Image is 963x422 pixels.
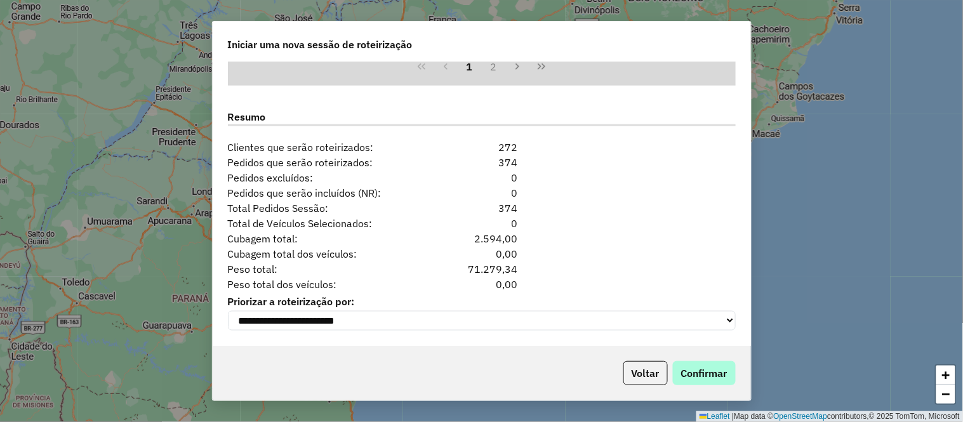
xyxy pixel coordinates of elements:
[700,412,730,421] a: Leaflet
[220,231,438,246] span: Cubagem total:
[228,37,413,52] span: Iniciar uma nova sessão de roteirização
[774,412,828,421] a: OpenStreetMap
[228,294,736,309] label: Priorizar a roteirização por:
[438,185,525,201] div: 0
[623,361,668,385] button: Voltar
[220,277,438,292] span: Peso total dos veículos:
[220,185,438,201] span: Pedidos que serão incluídos (NR):
[220,216,438,231] span: Total de Veículos Selecionados:
[228,109,736,126] label: Resumo
[220,155,438,170] span: Pedidos que serão roteirizados:
[438,155,525,170] div: 374
[220,140,438,155] span: Clientes que serão roteirizados:
[438,216,525,231] div: 0
[438,246,525,261] div: 0,00
[438,261,525,277] div: 71.279,34
[942,367,950,383] span: +
[936,366,955,385] a: Zoom in
[220,201,438,216] span: Total Pedidos Sessão:
[529,55,554,79] button: Last Page
[438,201,525,216] div: 374
[438,170,525,185] div: 0
[438,277,525,292] div: 0,00
[458,55,482,79] button: 1
[936,385,955,404] a: Zoom out
[438,140,525,155] div: 272
[220,261,438,277] span: Peso total:
[505,55,529,79] button: Next Page
[482,55,506,79] button: 2
[673,361,736,385] button: Confirmar
[942,386,950,402] span: −
[220,170,438,185] span: Pedidos excluídos:
[220,246,438,261] span: Cubagem total dos veículos:
[732,412,734,421] span: |
[696,411,963,422] div: Map data © contributors,© 2025 TomTom, Microsoft
[438,231,525,246] div: 2.594,00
